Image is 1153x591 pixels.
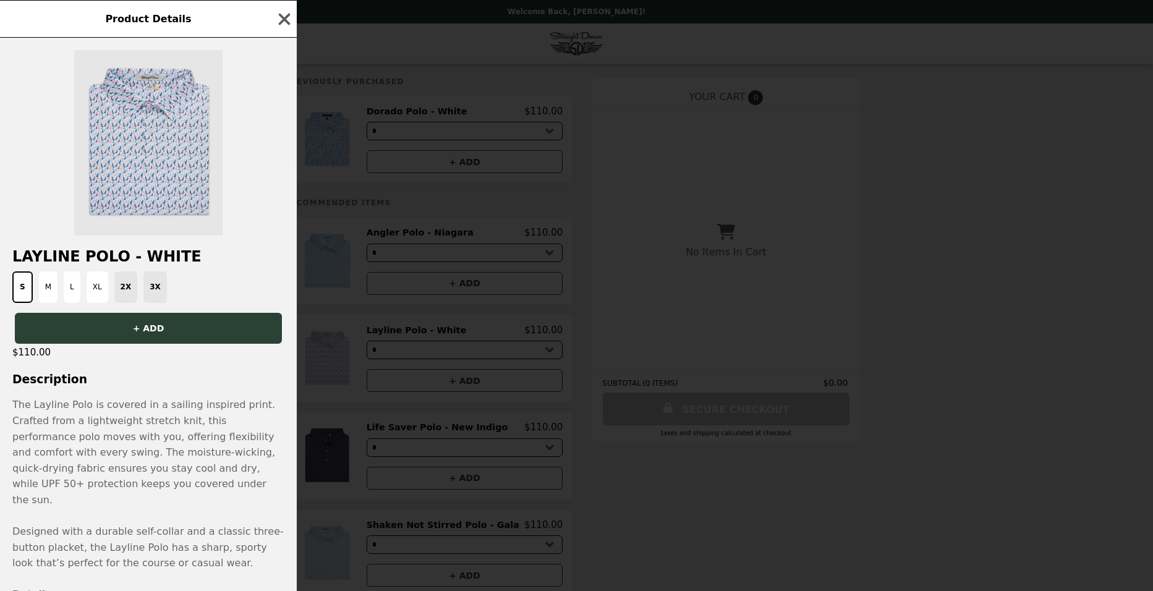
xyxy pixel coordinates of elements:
button: S [12,271,33,303]
p: Designed with a durable self-collar and a classic three-button placket, the Layline Polo has a sh... [12,524,284,571]
button: L [64,271,80,303]
button: + ADD [15,313,282,344]
button: M [39,271,57,303]
p: The Layline Polo is covered in a sailing inspired print. Crafted from a lightweight stretch knit,... [12,397,284,508]
img: S [74,50,223,236]
button: XL [87,271,108,303]
span: Product Details [105,13,191,25]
